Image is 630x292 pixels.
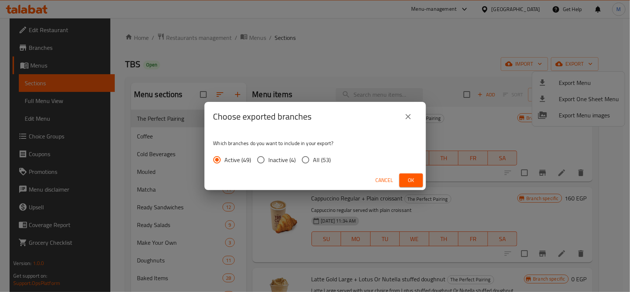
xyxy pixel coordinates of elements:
h2: Choose exported branches [213,111,312,123]
span: Active (49) [225,155,251,164]
span: Inactive (4) [269,155,296,164]
span: Cancel [376,176,393,185]
p: Which branches do you want to include in your export? [213,140,417,147]
span: Ok [405,176,417,185]
button: close [399,108,417,126]
span: All (53) [313,155,331,164]
button: Cancel [373,174,396,187]
button: Ok [399,174,423,187]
